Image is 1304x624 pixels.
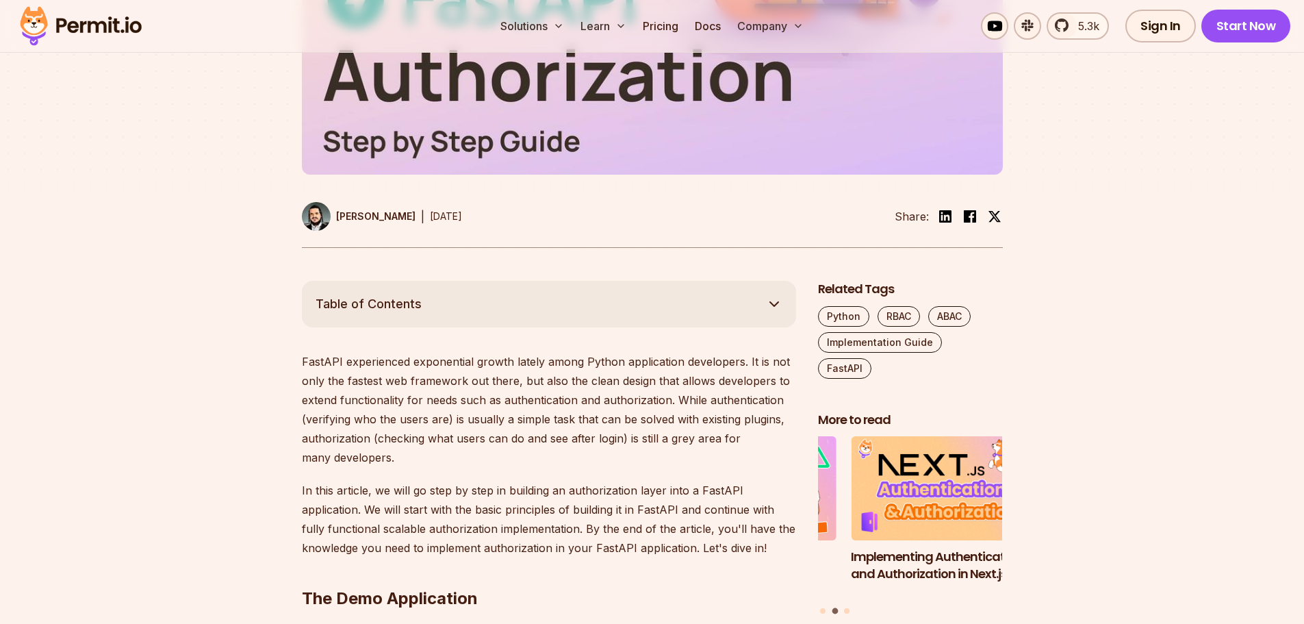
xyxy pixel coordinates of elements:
button: Go to slide 3 [844,608,849,614]
button: Solutions [495,12,570,40]
h3: Implementing Authentication and Authorization in Next.js [851,549,1036,583]
li: 1 of 3 [652,436,836,599]
button: Company [732,12,809,40]
a: Start Now [1201,10,1291,42]
h3: Implementing Multi-Tenant RBAC in Nuxt.js [652,549,836,583]
a: Implementing Authentication and Authorization in Next.jsImplementing Authentication and Authoriza... [851,436,1036,599]
img: twitter [988,210,1001,223]
span: Table of Contents [316,295,422,314]
h2: The Demo Application [302,533,796,610]
img: Gabriel L. Manor [302,202,331,231]
a: Sign In [1125,10,1196,42]
a: [PERSON_NAME] [302,202,416,231]
time: [DATE] [430,210,462,222]
a: FastAPI [818,358,871,379]
p: In this article, we will go step by step in building an authorization layer into a FastAPI applic... [302,481,796,558]
a: Python [818,306,869,327]
a: ABAC [928,306,971,327]
button: Table of Contents [302,281,796,327]
h2: Related Tags [818,281,1003,298]
h2: More to read [818,412,1003,429]
div: Posts [818,436,1003,616]
li: Share: [895,208,929,225]
img: Permit logo [14,3,148,49]
li: 2 of 3 [851,436,1036,599]
img: linkedin [937,208,954,225]
p: [PERSON_NAME] [336,210,416,223]
a: Docs [689,12,726,40]
button: Learn [575,12,632,40]
a: Pricing [637,12,684,40]
a: Implementation Guide [818,332,942,353]
p: FastAPI experienced exponential growth lately among Python application developers. It is not only... [302,352,796,467]
div: | [421,208,424,225]
a: 5.3k [1047,12,1109,40]
img: Implementing Authentication and Authorization in Next.js [851,436,1036,540]
span: 5.3k [1070,18,1099,34]
img: facebook [962,208,978,225]
a: RBAC [878,306,920,327]
button: Go to slide 2 [832,608,838,614]
button: Go to slide 1 [820,608,826,614]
